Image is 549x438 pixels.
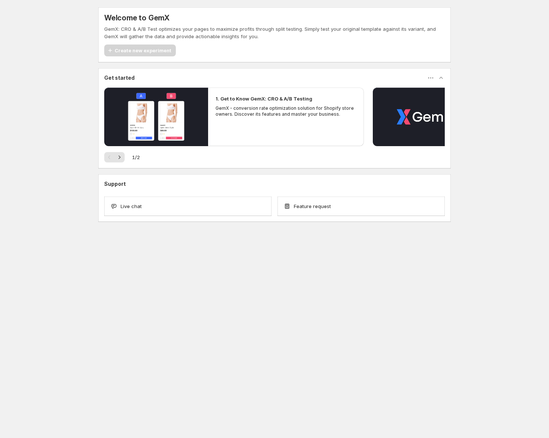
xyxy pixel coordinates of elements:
[294,202,331,210] span: Feature request
[104,180,126,188] h3: Support
[104,74,135,82] h3: Get started
[132,154,140,161] span: 1 / 2
[104,13,170,22] h5: Welcome to GemX
[121,202,142,210] span: Live chat
[104,25,445,40] p: GemX: CRO & A/B Test optimizes your pages to maximize profits through split testing. Simply test ...
[216,105,356,117] p: GemX - conversion rate optimization solution for Shopify store owners. Discover its features and ...
[216,95,312,102] h2: 1. Get to Know GemX: CRO & A/B Testing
